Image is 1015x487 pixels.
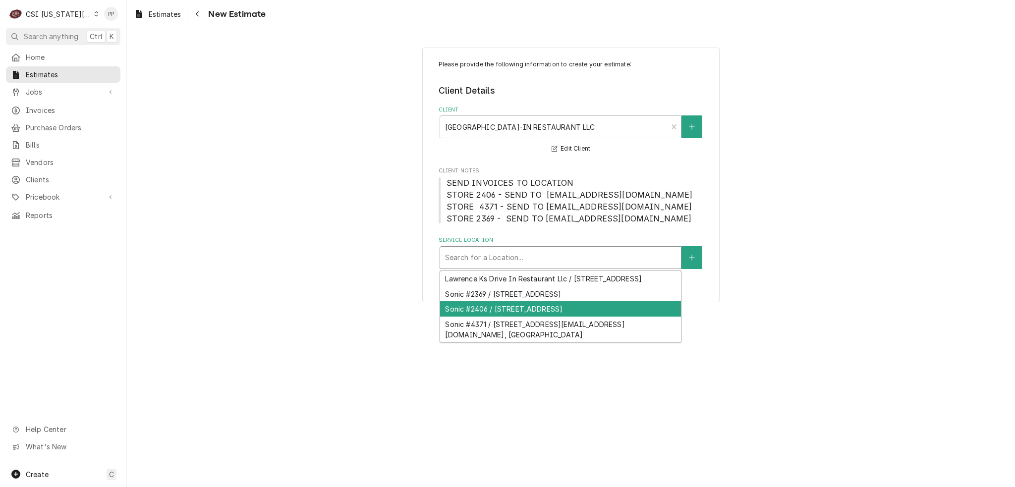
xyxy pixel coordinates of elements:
[6,438,120,455] a: Go to What's New
[439,60,704,269] div: Estimate Create/Update Form
[6,137,120,153] a: Bills
[26,441,114,452] span: What's New
[440,317,681,342] div: Sonic #4371 / [STREET_ADDRESS][EMAIL_ADDRESS][DOMAIN_NAME], [GEOGRAPHIC_DATA]
[439,60,704,69] p: Please provide the following information to create your estimate:
[26,192,101,202] span: Pricebook
[109,469,114,480] span: C
[439,84,704,97] legend: Client Details
[6,49,120,65] a: Home
[6,171,120,188] a: Clients
[149,9,181,19] span: Estimates
[26,105,115,115] span: Invoices
[6,28,120,45] button: Search anythingCtrlK
[439,236,704,244] label: Service Location
[6,421,120,437] a: Go to Help Center
[422,48,720,303] div: Estimate Create/Update
[26,87,101,97] span: Jobs
[130,6,185,22] a: Estimates
[26,470,49,479] span: Create
[110,31,114,42] span: K
[439,106,704,155] div: Client
[6,84,120,100] a: Go to Jobs
[26,157,115,167] span: Vendors
[104,7,118,21] div: Philip Potter's Avatar
[26,9,91,19] div: CSI [US_STATE][GEOGRAPHIC_DATA]
[9,7,23,21] div: CSI Kansas City's Avatar
[26,140,115,150] span: Bills
[26,210,115,220] span: Reports
[439,167,704,175] span: Client Notes
[440,301,681,317] div: Sonic #2406 / [STREET_ADDRESS]
[9,7,23,21] div: C
[681,246,702,269] button: Create New Location
[6,154,120,170] a: Vendors
[689,123,695,130] svg: Create New Client
[439,236,704,269] div: Service Location
[6,66,120,83] a: Estimates
[26,52,115,62] span: Home
[6,102,120,118] a: Invoices
[26,69,115,80] span: Estimates
[439,167,704,224] div: Client Notes
[6,189,120,205] a: Go to Pricebook
[205,7,266,21] span: New Estimate
[26,424,114,434] span: Help Center
[104,7,118,21] div: PP
[26,174,115,185] span: Clients
[440,286,681,302] div: Sonic #2369 / [STREET_ADDRESS]
[90,31,103,42] span: Ctrl
[26,122,115,133] span: Purchase Orders
[6,119,120,136] a: Purchase Orders
[439,177,704,224] span: Client Notes
[24,31,78,42] span: Search anything
[439,106,704,114] label: Client
[550,143,592,155] button: Edit Client
[447,178,693,223] span: SEND INVOICES TO LOCATION STORE 2406 - SEND TO [EMAIL_ADDRESS][DOMAIN_NAME] STORE 4371 - SEND TO ...
[440,271,681,286] div: Lawrence Ks Drive In Restaurant Llc / [STREET_ADDRESS]
[681,115,702,138] button: Create New Client
[6,207,120,223] a: Reports
[189,6,205,22] button: Navigate back
[689,254,695,261] svg: Create New Location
